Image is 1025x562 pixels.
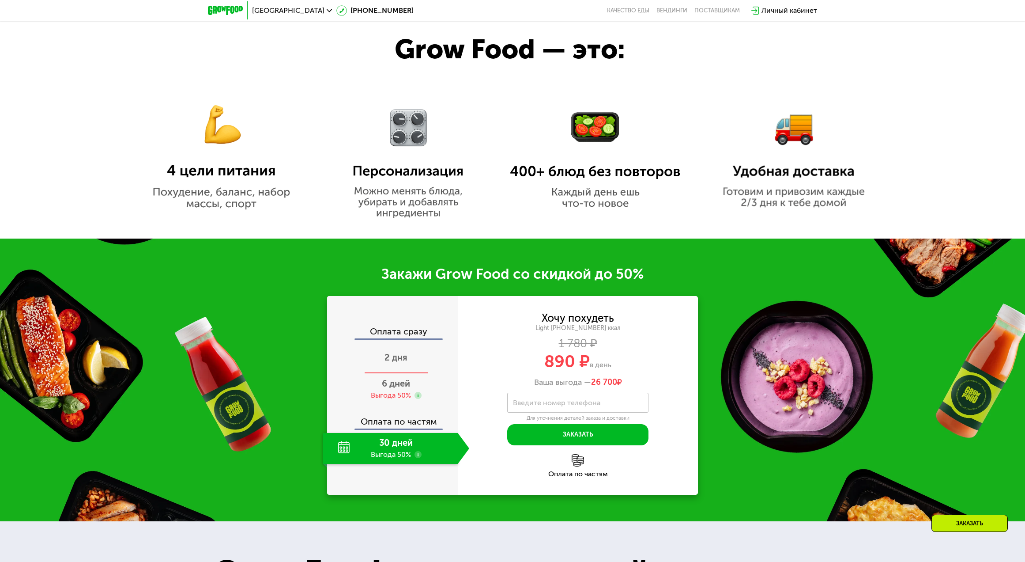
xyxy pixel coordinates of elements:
[382,378,410,389] span: 6 дней
[590,361,611,369] span: в день
[572,454,584,467] img: l6xcnZfty9opOoJh.png
[591,377,617,387] span: 26 700
[656,7,687,14] a: Вендинги
[458,378,698,387] div: Ваша выгода —
[458,339,698,349] div: 1 780 ₽
[507,424,648,445] button: Заказать
[371,391,411,400] div: Выгода 50%
[395,29,666,70] div: Grow Food — это:
[513,400,600,405] label: Введите номер телефона
[458,471,698,478] div: Оплата по частям
[544,351,590,372] span: 890 ₽
[542,313,614,323] div: Хочу похудеть
[384,352,407,363] span: 2 дня
[336,5,414,16] a: [PHONE_NUMBER]
[507,415,648,422] div: Для уточнения деталей заказа и доставки
[761,5,817,16] div: Личный кабинет
[607,7,649,14] a: Качество еды
[328,408,458,429] div: Оплата по частям
[328,327,458,338] div: Оплата сразу
[458,324,698,332] div: Light [PHONE_NUMBER] ккал
[694,7,740,14] div: поставщикам
[931,515,1008,532] div: Заказать
[591,378,622,387] span: ₽
[252,7,324,14] span: [GEOGRAPHIC_DATA]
